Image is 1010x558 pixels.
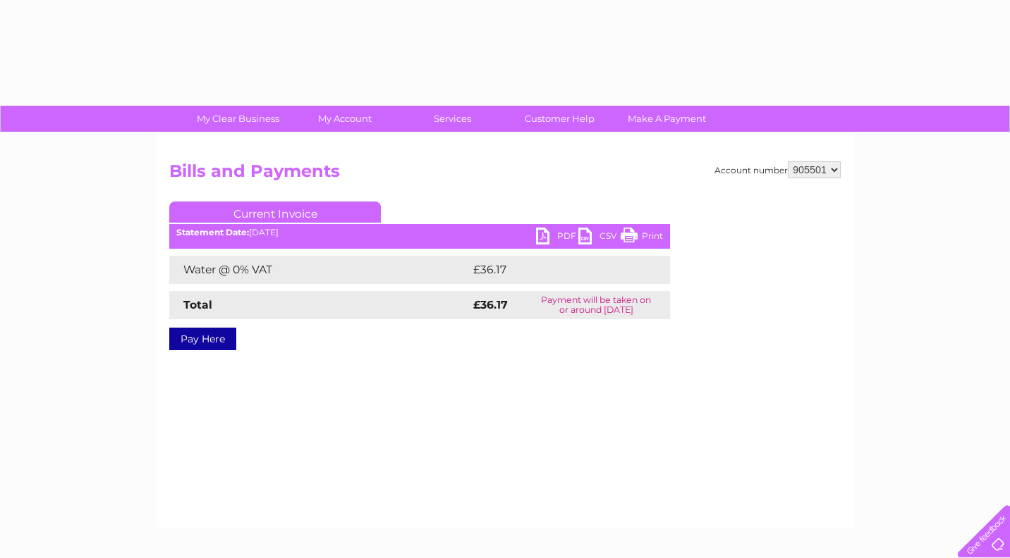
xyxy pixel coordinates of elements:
[470,256,640,284] td: £36.17
[394,106,511,132] a: Services
[169,201,381,223] a: Current Invoice
[287,106,403,132] a: My Account
[536,228,578,248] a: PDF
[578,228,621,248] a: CSV
[473,298,508,311] strong: £36.17
[621,228,663,248] a: Print
[714,161,841,178] div: Account number
[169,161,841,188] h2: Bills and Payments
[169,256,470,284] td: Water @ 0% VAT
[169,228,670,237] div: [DATE]
[176,227,249,237] b: Statement Date:
[180,106,296,132] a: My Clear Business
[183,298,212,311] strong: Total
[501,106,618,132] a: Customer Help
[609,106,725,132] a: Make A Payment
[522,291,670,319] td: Payment will be taken on or around [DATE]
[169,328,236,350] a: Pay Here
